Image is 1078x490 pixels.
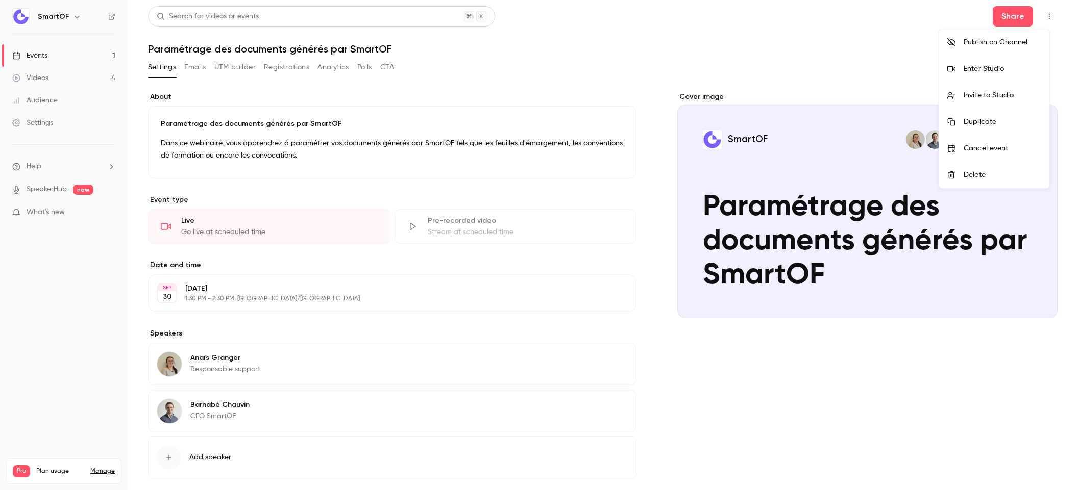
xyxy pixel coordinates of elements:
div: Duplicate [964,117,1041,127]
div: Enter Studio [964,64,1041,74]
div: Delete [964,170,1041,180]
div: Cancel event [964,143,1041,153]
div: Publish on Channel [964,37,1041,47]
div: Invite to Studio [964,90,1041,100]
